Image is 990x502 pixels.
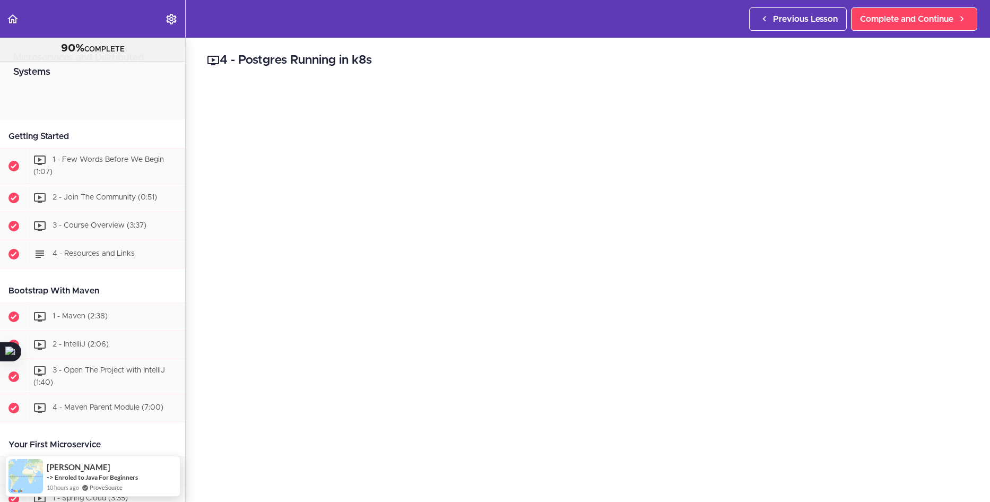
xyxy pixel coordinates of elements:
[55,473,138,481] a: Enroled to Java For Beginners
[53,222,146,229] span: 3 - Course Overview (3:37)
[53,341,109,348] span: 2 - IntelliJ (2:06)
[749,7,847,31] a: Previous Lesson
[860,13,953,25] span: Complete and Continue
[6,13,19,25] svg: Back to course curriculum
[33,156,164,176] span: 1 - Few Words Before We Begin (1:07)
[61,43,84,54] span: 90%
[53,313,108,320] span: 1 - Maven (2:38)
[207,51,969,70] h2: 4 - Postgres Running in k8s
[90,483,123,492] a: ProveSource
[851,7,977,31] a: Complete and Continue
[53,194,157,201] span: 2 - Join The Community (0:51)
[53,250,135,257] span: 4 - Resources and Links
[47,483,79,492] span: 10 hours ago
[165,13,178,25] svg: Settings Menu
[47,473,54,481] span: ->
[773,13,838,25] span: Previous Lesson
[33,367,165,386] span: 3 - Open The Project with IntelliJ (1:40)
[53,404,163,412] span: 4 - Maven Parent Module (7:00)
[13,42,172,56] div: COMPLETE
[8,459,43,494] img: provesource social proof notification image
[47,463,110,472] span: [PERSON_NAME]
